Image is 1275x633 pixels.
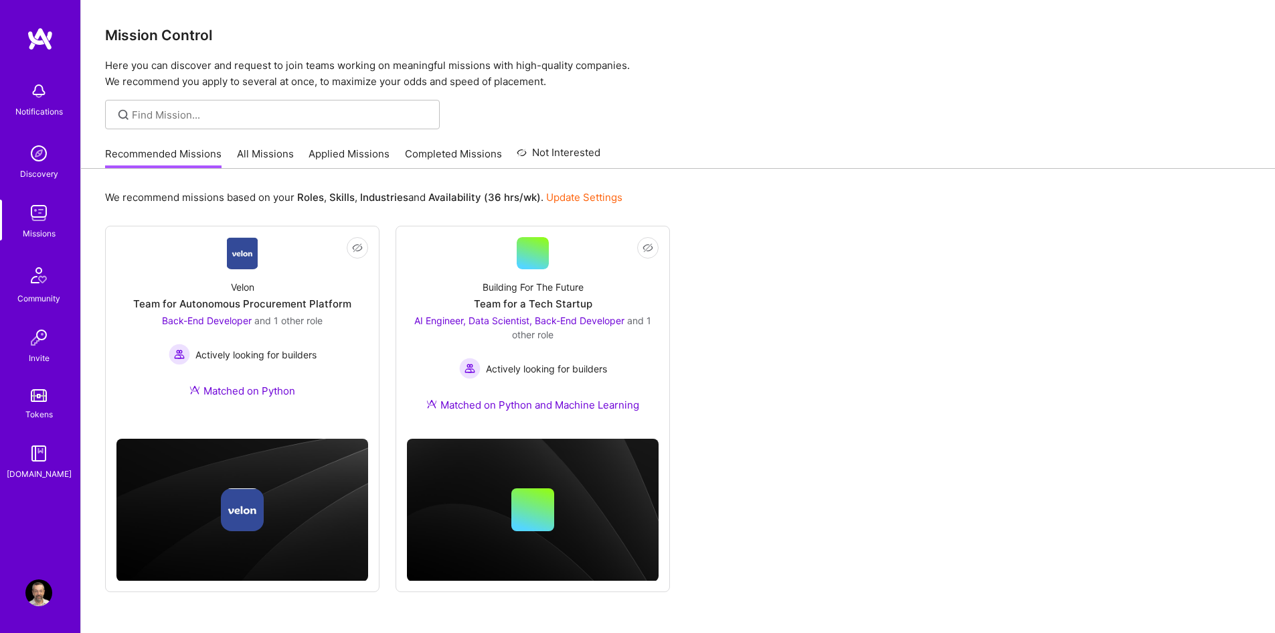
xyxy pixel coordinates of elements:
[17,291,60,305] div: Community
[162,315,252,326] span: Back-End Developer
[105,147,222,169] a: Recommended Missions
[407,237,659,428] a: Building For The FutureTeam for a Tech StartupAI Engineer, Data Scientist, Back-End Developer and...
[29,351,50,365] div: Invite
[426,399,437,409] img: Ateam Purple Icon
[20,167,58,181] div: Discovery
[169,344,190,365] img: Actively looking for builders
[195,348,317,362] span: Actively looking for builders
[405,147,502,169] a: Completed Missions
[132,108,430,122] input: Find Mission...
[27,27,54,51] img: logo
[428,191,541,204] b: Availability (36 hrs/wk)
[25,200,52,226] img: teamwork
[297,191,324,204] b: Roles
[189,384,295,398] div: Matched on Python
[22,579,56,606] a: User Avatar
[25,407,53,421] div: Tokens
[414,315,624,326] span: AI Engineer, Data Scientist, Back-End Developer
[105,27,1251,44] h3: Mission Control
[25,440,52,467] img: guide book
[407,439,659,581] img: cover
[486,362,607,376] span: Actively looking for builders
[105,190,622,204] p: We recommend missions based on your , , and .
[23,226,56,240] div: Missions
[7,467,72,481] div: [DOMAIN_NAME]
[360,191,408,204] b: Industries
[329,191,355,204] b: Skills
[25,579,52,606] img: User Avatar
[459,358,481,379] img: Actively looking for builders
[237,147,294,169] a: All Missions
[133,297,351,311] div: Team for Autonomous Procurement Platform
[231,280,254,294] div: Velon
[31,389,47,402] img: tokens
[116,237,368,414] a: Company LogoVelonTeam for Autonomous Procurement PlatformBack-End Developer and 1 other roleActiv...
[189,384,200,395] img: Ateam Purple Icon
[426,398,639,412] div: Matched on Python and Machine Learning
[483,280,584,294] div: Building For The Future
[227,237,258,269] img: Company Logo
[15,104,63,119] div: Notifications
[643,242,653,253] i: icon EyeClosed
[221,488,264,531] img: Company logo
[116,107,131,123] i: icon SearchGrey
[517,145,600,169] a: Not Interested
[474,297,592,311] div: Team for a Tech Startup
[309,147,390,169] a: Applied Missions
[25,324,52,351] img: Invite
[105,58,1251,90] p: Here you can discover and request to join teams working on meaningful missions with high-quality ...
[25,78,52,104] img: bell
[25,140,52,167] img: discovery
[352,242,363,253] i: icon EyeClosed
[23,259,55,291] img: Community
[546,191,622,204] a: Update Settings
[116,439,368,581] img: cover
[254,315,323,326] span: and 1 other role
